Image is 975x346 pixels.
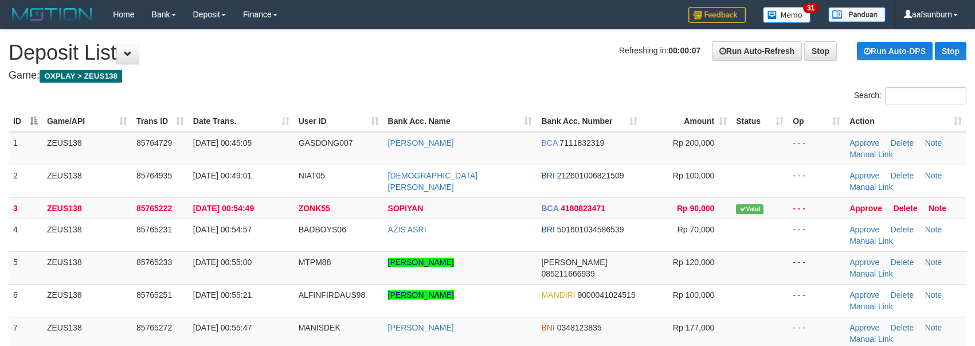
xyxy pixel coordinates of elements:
[42,165,132,197] td: ZEUS138
[299,258,331,267] span: MTPM88
[42,219,132,251] td: ZEUS138
[561,204,605,213] span: Copy 4180823471 to clipboard
[9,132,42,165] td: 1
[673,171,714,180] span: Rp 100,000
[804,41,837,61] a: Stop
[891,323,914,332] a: Delete
[849,335,893,344] a: Manual Link
[891,138,914,147] a: Delete
[891,225,914,234] a: Delete
[642,111,731,132] th: Amount: activate to sort column ascending
[788,132,845,165] td: - - -
[849,150,893,159] a: Manual Link
[388,138,454,147] a: [PERSON_NAME]
[788,165,845,197] td: - - -
[42,132,132,165] td: ZEUS138
[857,42,933,60] a: Run Auto-DPS
[828,7,886,22] img: panduan.png
[388,290,454,300] a: [PERSON_NAME]
[925,225,942,234] a: Note
[678,225,715,234] span: Rp 70,000
[541,171,554,180] span: BRI
[541,269,594,278] span: Copy 085211666939 to clipboard
[577,290,635,300] span: Copy 9000041024515 to clipboard
[299,171,325,180] span: NIAT05
[9,165,42,197] td: 2
[299,290,366,300] span: ALFINFIRDAUS98
[9,6,96,23] img: MOTION_logo.png
[854,87,966,104] label: Search:
[619,46,700,55] span: Refreshing in:
[193,258,252,267] span: [DATE] 00:55:00
[559,138,604,147] span: Copy 7111832319 to clipboard
[731,111,788,132] th: Status: activate to sort column ascending
[9,219,42,251] td: 4
[40,70,122,83] span: OXPLAY > ZEUS138
[541,258,607,267] span: [PERSON_NAME]
[736,204,763,214] span: Valid transaction
[849,302,893,311] a: Manual Link
[42,284,132,317] td: ZEUS138
[136,323,172,332] span: 85765272
[557,225,624,234] span: Copy 501601034586539 to clipboard
[673,258,714,267] span: Rp 120,000
[193,171,252,180] span: [DATE] 00:49:01
[891,290,914,300] a: Delete
[673,138,714,147] span: Rp 200,000
[537,111,642,132] th: Bank Acc. Number: activate to sort column ascending
[42,111,132,132] th: Game/API: activate to sort column ascending
[925,258,942,267] a: Note
[136,171,172,180] span: 85764935
[383,111,537,132] th: Bank Acc. Name: activate to sort column ascending
[136,138,172,147] span: 85764729
[557,323,602,332] span: Copy 0348123835 to clipboard
[541,225,554,234] span: BRI
[849,225,879,234] a: Approve
[42,251,132,284] td: ZEUS138
[193,204,254,213] span: [DATE] 00:54:49
[673,290,714,300] span: Rp 100,000
[388,204,424,213] a: SOPIYAN
[541,290,575,300] span: MANDIRI
[193,290,252,300] span: [DATE] 00:55:21
[9,284,42,317] td: 6
[388,225,426,234] a: AZIS ASRI
[845,111,966,132] th: Action: activate to sort column ascending
[193,138,252,147] span: [DATE] 00:45:05
[788,284,845,317] td: - - -
[935,42,966,60] a: Stop
[849,236,893,246] a: Manual Link
[299,225,346,234] span: BADBOYS06
[849,258,879,267] a: Approve
[925,290,942,300] a: Note
[136,258,172,267] span: 85765233
[193,225,252,234] span: [DATE] 00:54:57
[688,7,746,23] img: Feedback.jpg
[388,171,478,192] a: [DEMOGRAPHIC_DATA][PERSON_NAME]
[849,290,879,300] a: Approve
[788,251,845,284] td: - - -
[9,41,966,64] h1: Deposit List
[9,197,42,219] td: 3
[388,258,454,267] a: [PERSON_NAME]
[925,171,942,180] a: Note
[189,111,294,132] th: Date Trans.: activate to sort column ascending
[677,204,714,213] span: Rp 90,000
[299,138,353,147] span: GASDONG007
[299,323,340,332] span: MANISDEK
[925,323,942,332] a: Note
[788,219,845,251] td: - - -
[849,323,879,332] a: Approve
[849,204,882,213] a: Approve
[42,197,132,219] td: ZEUS138
[788,197,845,219] td: - - -
[9,70,966,81] h4: Game:
[885,87,966,104] input: Search:
[891,171,914,180] a: Delete
[668,46,700,55] strong: 00:00:07
[893,204,917,213] a: Delete
[294,111,383,132] th: User ID: activate to sort column ascending
[388,323,454,332] a: [PERSON_NAME]
[712,41,802,61] a: Run Auto-Refresh
[929,204,946,213] a: Note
